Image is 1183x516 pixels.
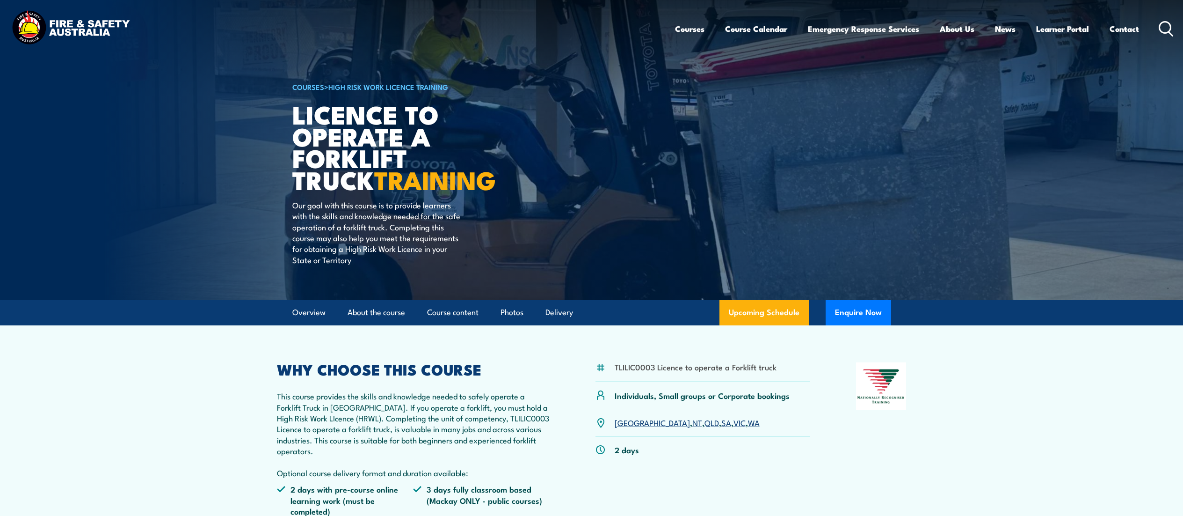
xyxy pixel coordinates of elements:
a: Learner Portal [1036,16,1089,41]
h6: > [292,81,523,92]
a: High Risk Work Licence Training [328,81,448,92]
h2: WHY CHOOSE THIS COURSE [277,362,550,376]
h1: Licence to operate a forklift truck [292,103,523,191]
a: Emergency Response Services [808,16,919,41]
a: Upcoming Schedule [719,300,809,325]
a: Overview [292,300,326,325]
a: News [995,16,1016,41]
p: Individuals, Small groups or Corporate bookings [615,390,790,401]
a: QLD [704,417,719,428]
p: Our goal with this course is to provide learners with the skills and knowledge needed for the saf... [292,199,463,265]
strong: TRAINING [374,160,496,199]
a: About Us [940,16,974,41]
a: [GEOGRAPHIC_DATA] [615,417,690,428]
a: SA [721,417,731,428]
a: About the course [348,300,405,325]
p: This course provides the skills and knowledge needed to safely operate a Forklift Truck in [GEOGR... [277,391,550,478]
a: NT [692,417,702,428]
a: WA [748,417,760,428]
a: VIC [733,417,746,428]
a: Course content [427,300,479,325]
a: Delivery [545,300,573,325]
a: Courses [675,16,704,41]
li: TLILIC0003 Licence to operate a Forklift truck [615,361,777,372]
a: Contact [1110,16,1139,41]
button: Enquire Now [826,300,891,325]
p: , , , , , [615,417,760,428]
a: COURSES [292,81,324,92]
a: Course Calendar [725,16,787,41]
img: Nationally Recognised Training logo. [856,362,907,410]
a: Photos [501,300,523,325]
p: 2 days [615,444,639,455]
